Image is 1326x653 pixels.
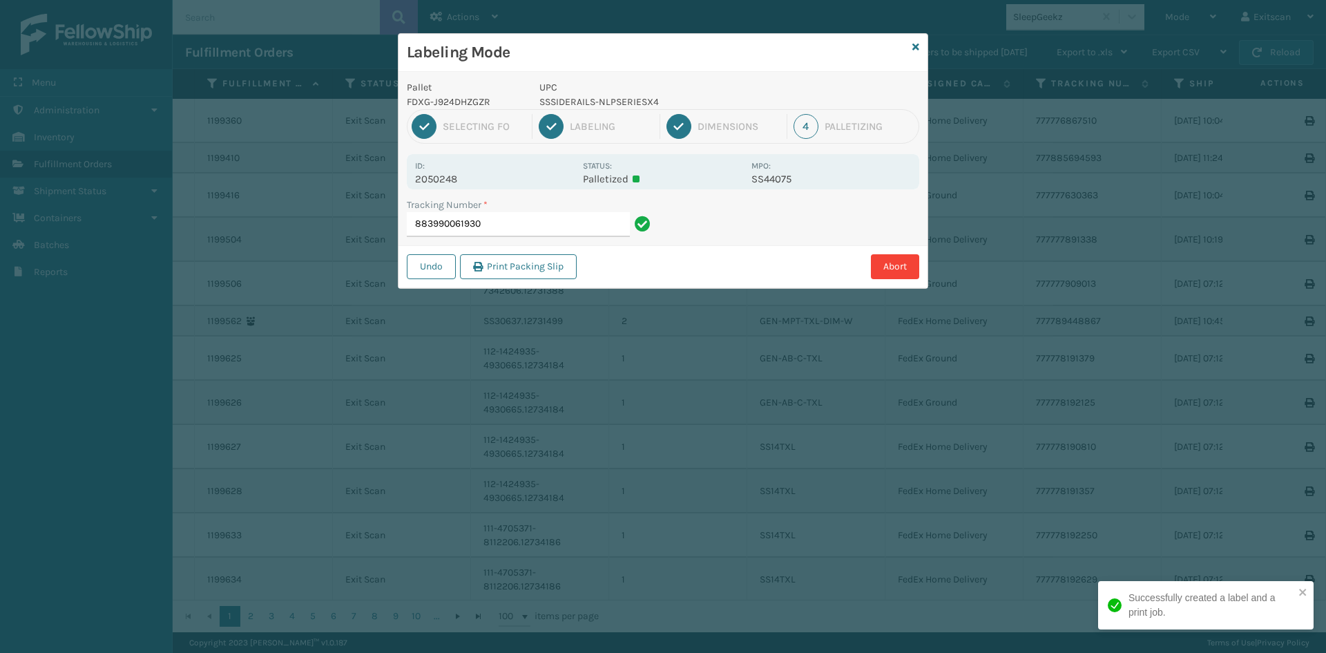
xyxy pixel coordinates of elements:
div: Selecting FO [443,120,526,133]
label: Tracking Number [407,198,488,212]
div: 3 [666,114,691,139]
div: 4 [794,114,818,139]
h3: Labeling Mode [407,42,907,63]
div: 1 [412,114,436,139]
button: Print Packing Slip [460,254,577,279]
p: Palletized [583,173,742,185]
button: Abort [871,254,919,279]
div: Labeling [570,120,653,133]
div: Dimensions [698,120,780,133]
p: 2050248 [415,173,575,185]
p: SS44075 [751,173,911,185]
p: SSSIDERAILS-NLPSERIESX4 [539,95,743,109]
p: FDXG-J924DHZGZR [407,95,523,109]
div: Successfully created a label and a print job. [1128,591,1294,620]
p: Pallet [407,80,523,95]
label: Id: [415,161,425,171]
button: Undo [407,254,456,279]
label: Status: [583,161,612,171]
div: Palletizing [825,120,914,133]
div: 2 [539,114,564,139]
p: UPC [539,80,743,95]
label: MPO: [751,161,771,171]
button: close [1298,587,1308,600]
